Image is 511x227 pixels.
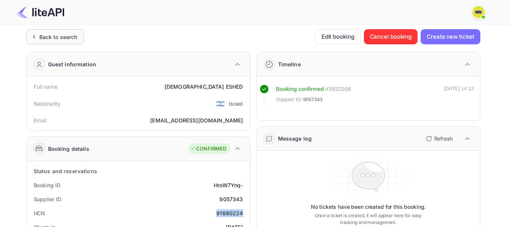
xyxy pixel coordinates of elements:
[364,29,418,44] button: Cancel booking
[421,133,456,145] button: Refresh
[434,135,453,142] p: Refresh
[229,100,243,108] div: Israel
[325,85,351,94] div: # 3932208
[34,181,61,189] div: Booking ID
[34,83,57,91] div: Full name
[472,6,485,18] img: N/A N/A
[444,85,474,107] div: [DATE] 14:12
[39,33,78,41] div: Back to search
[278,60,301,68] div: Timeline
[34,100,61,108] div: Nationality
[165,83,243,91] div: [DEMOGRAPHIC_DATA] ESHED
[421,29,480,44] button: Create new ticket
[216,97,225,110] span: United States
[214,181,243,189] div: HroW7Ynq-
[150,116,243,124] div: [EMAIL_ADDRESS][DOMAIN_NAME]
[278,135,312,142] div: Message log
[315,29,361,44] button: Edit booking
[219,195,243,203] div: 9057343
[311,203,426,211] p: No tickets have been created for this booking.
[276,96,303,103] span: Supplier ID:
[216,209,243,217] div: 91680224
[309,212,428,226] p: Once a ticket is created, it will appear here for easy tracking and management.
[17,6,64,18] img: LiteAPI Logo
[276,85,324,94] div: Booking confirmed
[190,145,226,153] div: CONFIRMED
[34,167,97,175] div: Status and reservations
[48,60,96,68] div: Guest information
[48,145,89,153] div: Booking details
[34,209,45,217] div: HCN
[34,116,47,124] div: Email
[303,96,323,103] span: 9057343
[34,195,61,203] div: Supplier ID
